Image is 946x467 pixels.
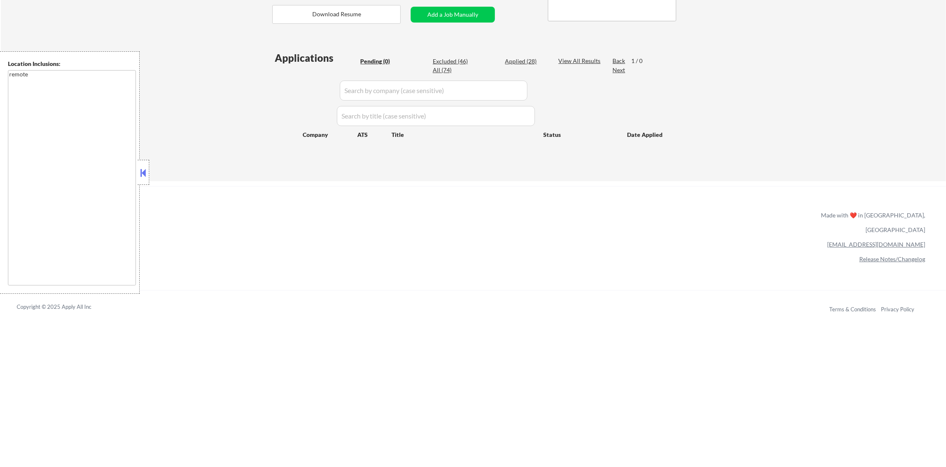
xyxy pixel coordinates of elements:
[340,81,527,101] input: Search by company (case sensitive)
[433,57,474,66] div: Excluded (46)
[627,131,664,139] div: Date Applied
[859,255,925,263] a: Release Notes/Changelog
[391,131,535,139] div: Title
[303,131,357,139] div: Company
[827,241,925,248] a: [EMAIL_ADDRESS][DOMAIN_NAME]
[543,127,615,142] div: Status
[612,57,626,65] div: Back
[433,66,474,74] div: All (74)
[272,5,401,24] button: Download Resume
[881,306,914,313] a: Privacy Policy
[829,306,876,313] a: Terms & Conditions
[357,131,391,139] div: ATS
[558,57,603,65] div: View All Results
[337,106,535,126] input: Search by title (case sensitive)
[818,208,925,237] div: Made with ❤️ in [GEOGRAPHIC_DATA], [GEOGRAPHIC_DATA]
[8,60,136,68] div: Location Inclusions:
[612,66,626,74] div: Next
[505,57,547,66] div: Applied (28)
[631,57,650,65] div: 1 / 0
[17,220,647,228] a: Refer & earn free applications 👯‍♀️
[17,303,113,311] div: Copyright © 2025 Apply All Inc
[360,57,402,66] div: Pending (0)
[275,53,357,63] div: Applications
[411,7,495,23] button: Add a Job Manually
